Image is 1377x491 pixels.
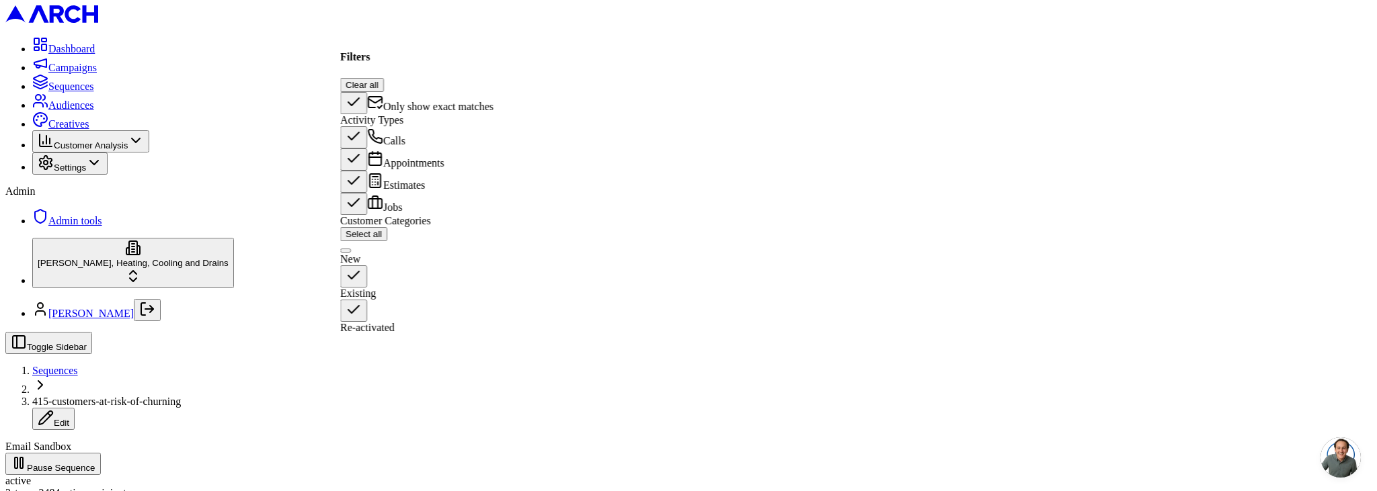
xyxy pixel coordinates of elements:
[48,308,134,319] a: [PERSON_NAME]
[48,99,94,111] span: Audiences
[1321,437,1361,478] a: Open chat
[27,342,87,352] span: Toggle Sidebar
[5,365,1372,430] nav: breadcrumb
[340,287,494,300] div: Existing
[32,215,102,226] a: Admin tools
[38,258,229,268] span: [PERSON_NAME], Heating, Cooling and Drains
[340,114,403,126] label: Activity Types
[32,130,149,152] button: Customer Analysis
[32,118,89,130] a: Creatives
[32,365,78,376] a: Sequences
[54,140,128,150] span: Customer Analysis
[54,418,69,428] span: Edit
[5,453,101,475] button: Pause Sequence
[32,396,181,407] span: 415-customers-at-risk-of-churning
[32,43,95,54] a: Dashboard
[134,299,161,321] button: Log out
[340,215,431,226] label: Customer Categories
[340,227,387,241] button: Select all customer categories
[340,253,494,265] div: New
[32,238,234,288] button: [PERSON_NAME], Heating, Cooling and Drains
[383,101,494,112] span: Only show exact matches
[5,441,1372,453] div: Email Sandbox
[48,62,97,73] span: Campaigns
[54,163,86,173] span: Settings
[367,135,405,146] label: Calls
[48,81,94,92] span: Sequences
[48,43,95,54] span: Dashboard
[340,51,494,63] h4: Filters
[367,179,425,191] label: Estimates
[367,202,402,213] label: Jobs
[340,78,384,92] button: Clear all filters
[48,118,89,130] span: Creatives
[32,62,97,73] a: Campaigns
[367,157,444,169] label: Appointments
[48,215,102,226] span: Admin tools
[5,185,1372,197] div: Admin
[32,99,94,111] a: Audiences
[340,322,494,334] div: Re-activated
[32,152,108,175] button: Settings
[32,81,94,92] a: Sequences
[5,332,92,354] button: Toggle Sidebar
[5,475,1372,487] div: active
[32,408,75,430] button: Edit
